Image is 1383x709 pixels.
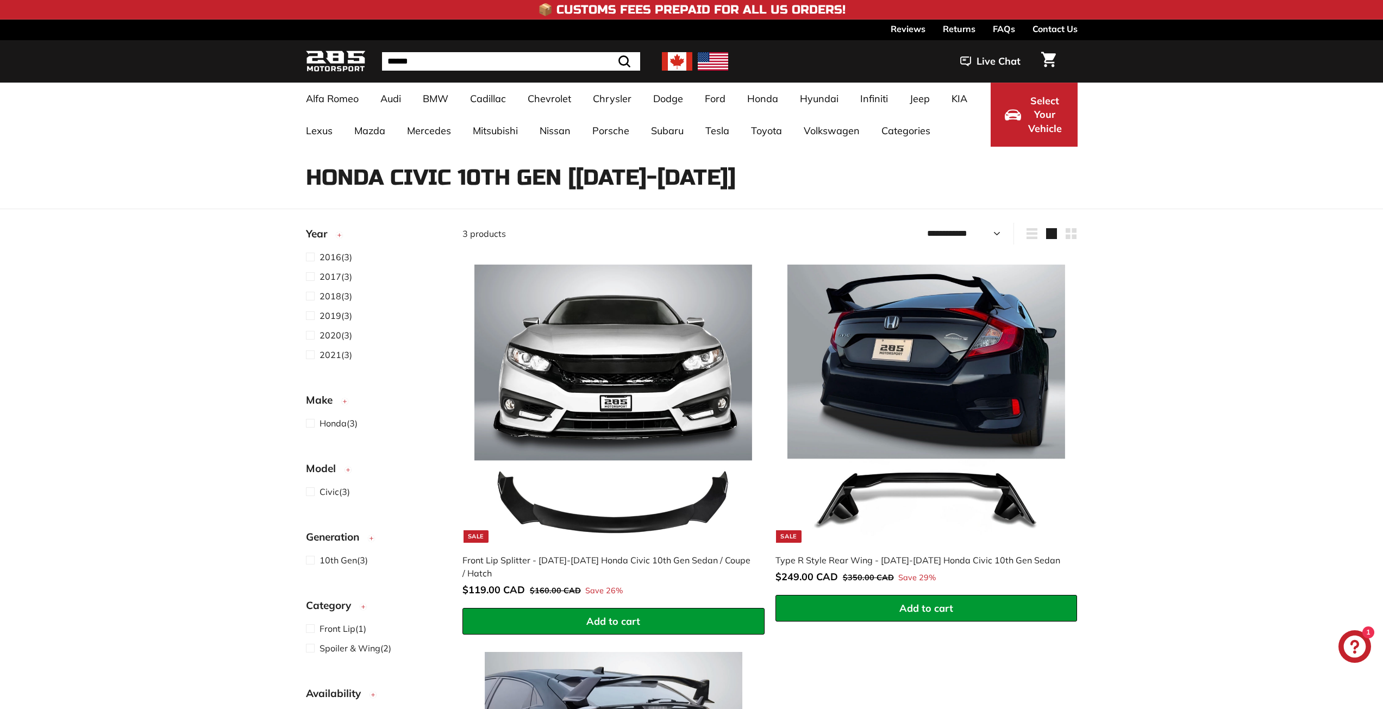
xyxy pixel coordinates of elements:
a: KIA [941,83,978,115]
a: Mercedes [396,115,462,147]
span: (3) [320,348,352,361]
span: $350.00 CAD [843,573,894,582]
button: Live Chat [946,48,1035,75]
span: Add to cart [586,615,640,628]
div: Sale [776,530,801,543]
a: Sale Type R Style Rear Wing - [DATE]-[DATE] Honda Civic 10th Gen Sedan Save 29% [775,253,1078,595]
a: Chevrolet [517,83,582,115]
a: Dodge [642,83,694,115]
a: Mazda [343,115,396,147]
h1: Honda Civic 10th Gen [[DATE]-[DATE]] [306,166,1078,190]
a: Categories [871,115,941,147]
div: Type R Style Rear Wing - [DATE]-[DATE] Honda Civic 10th Gen Sedan [775,554,1067,567]
span: Availability [306,686,369,701]
span: $119.00 CAD [462,583,525,596]
img: Logo_285_Motorsport_areodynamics_components [306,49,366,74]
a: Hyundai [789,83,849,115]
a: Toyota [740,115,793,147]
a: Ford [694,83,736,115]
a: Chrysler [582,83,642,115]
span: Add to cart [899,602,953,614]
h4: 📦 Customs Fees Prepaid for All US Orders! [538,3,846,16]
span: 2017 [320,271,341,282]
a: Subaru [640,115,694,147]
span: Save 26% [585,585,623,597]
div: 3 products [462,227,770,240]
div: Sale [464,530,489,543]
button: Add to cart [775,595,1078,622]
div: Front Lip Splitter - [DATE]-[DATE] Honda Civic 10th Gen Sedan / Coupe / Hatch [462,554,754,580]
span: (3) [320,485,350,498]
a: BMW [412,83,459,115]
a: Lexus [295,115,343,147]
a: Honda [736,83,789,115]
span: Live Chat [977,54,1021,68]
span: (3) [320,250,352,263]
a: Nissan [529,115,581,147]
span: (2) [320,642,391,655]
a: Alfa Romeo [295,83,370,115]
a: Cadillac [459,83,517,115]
span: Save 29% [898,572,936,584]
span: Make [306,392,341,408]
button: Make [306,389,445,416]
span: (1) [320,622,366,635]
a: FAQs [993,20,1015,38]
span: 2018 [320,291,341,302]
a: Mitsubishi [462,115,529,147]
span: (3) [320,329,352,342]
a: Cart [1035,43,1062,80]
span: Spoiler & Wing [320,643,380,654]
span: 2016 [320,252,341,262]
span: $249.00 CAD [775,570,838,583]
span: Year [306,226,335,242]
a: Returns [943,20,975,38]
span: Honda [320,418,347,429]
a: Infiniti [849,83,899,115]
span: 2021 [320,349,341,360]
a: Sale Front Lip Splitter - [DATE]-[DATE] Honda Civic 10th Gen Sedan / Coupe / Hatch Save 26% [462,253,765,608]
button: Category [306,594,445,622]
button: Year [306,223,445,250]
button: Generation [306,526,445,553]
a: Contact Us [1032,20,1078,38]
span: (3) [320,290,352,303]
a: Jeep [899,83,941,115]
span: Category [306,598,359,613]
span: Generation [306,529,367,545]
a: Porsche [581,115,640,147]
inbox-online-store-chat: Shopify online store chat [1335,630,1374,666]
span: 10th Gen [320,555,357,566]
button: Select Your Vehicle [991,83,1078,147]
span: (3) [320,309,352,322]
a: Reviews [891,20,925,38]
span: Civic [320,486,339,497]
span: Select Your Vehicle [1027,94,1063,136]
span: Front Lip [320,623,355,634]
span: (3) [320,554,368,567]
span: $160.00 CAD [530,586,581,595]
span: Model [306,461,344,476]
span: 2019 [320,310,341,321]
span: 2020 [320,330,341,341]
button: Add to cart [462,608,765,635]
a: Volkswagen [793,115,871,147]
a: Tesla [694,115,740,147]
span: (3) [320,417,358,430]
a: Audi [370,83,412,115]
button: Model [306,457,445,485]
input: Search [382,52,640,71]
span: (3) [320,270,352,283]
